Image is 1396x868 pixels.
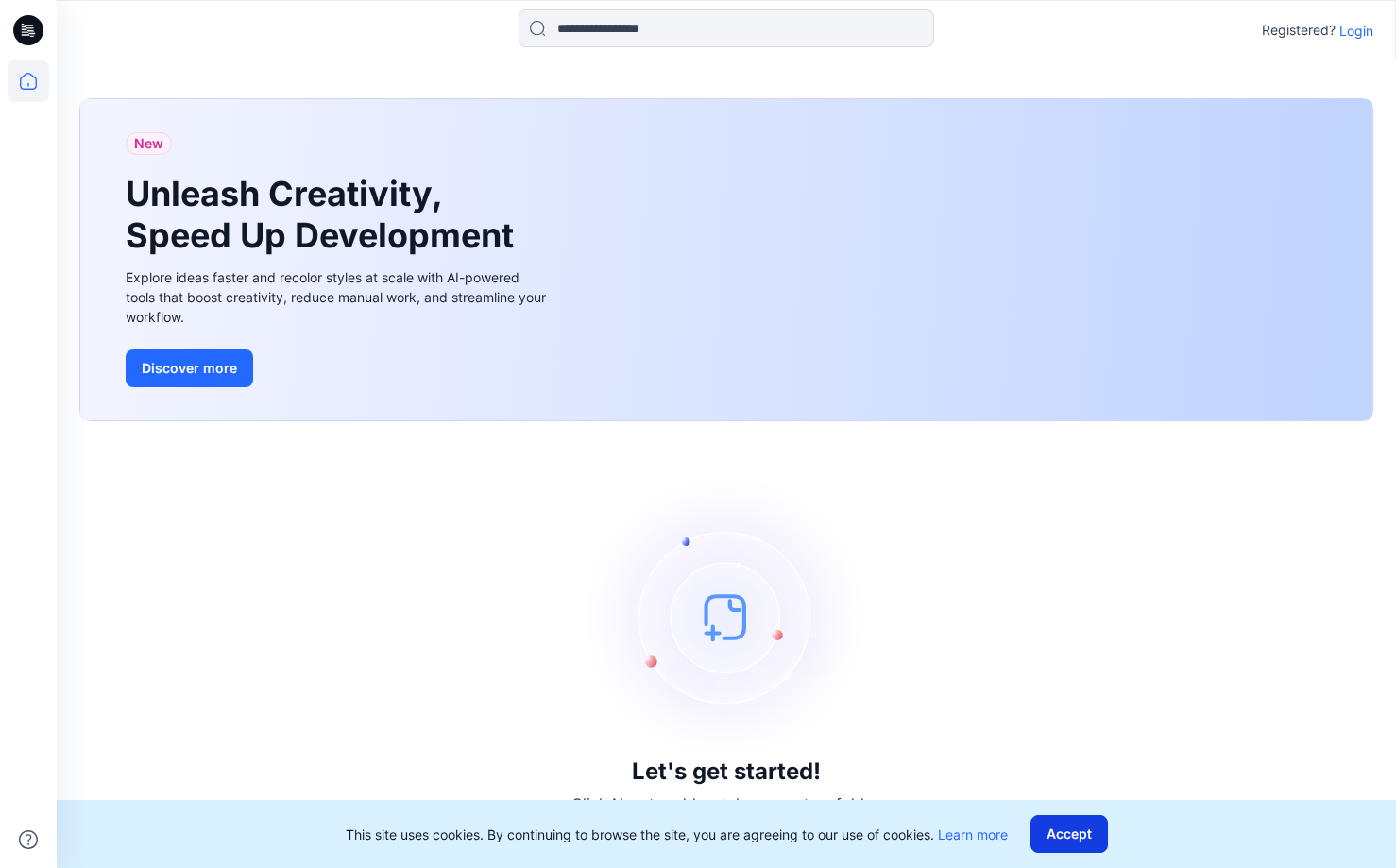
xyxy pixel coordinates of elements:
[126,267,551,327] div: Explore ideas faster and recolor styles at scale with AI-powered tools that boost creativity, red...
[1262,19,1336,42] p: Registered?
[1339,21,1373,41] p: Login
[126,349,551,387] a: Discover more
[1030,815,1108,853] button: Accept
[571,792,881,815] p: Click New to add a style or create a folder.
[632,758,821,785] h3: Let's get started!
[126,349,253,387] button: Discover more
[585,475,868,758] img: empty-state-image.svg
[134,132,163,155] span: New
[938,826,1008,842] a: Learn more
[346,825,1008,844] p: This site uses cookies. By continuing to browse the site, you are agreeing to our use of cookies.
[126,174,522,255] h1: Unleash Creativity, Speed Up Development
